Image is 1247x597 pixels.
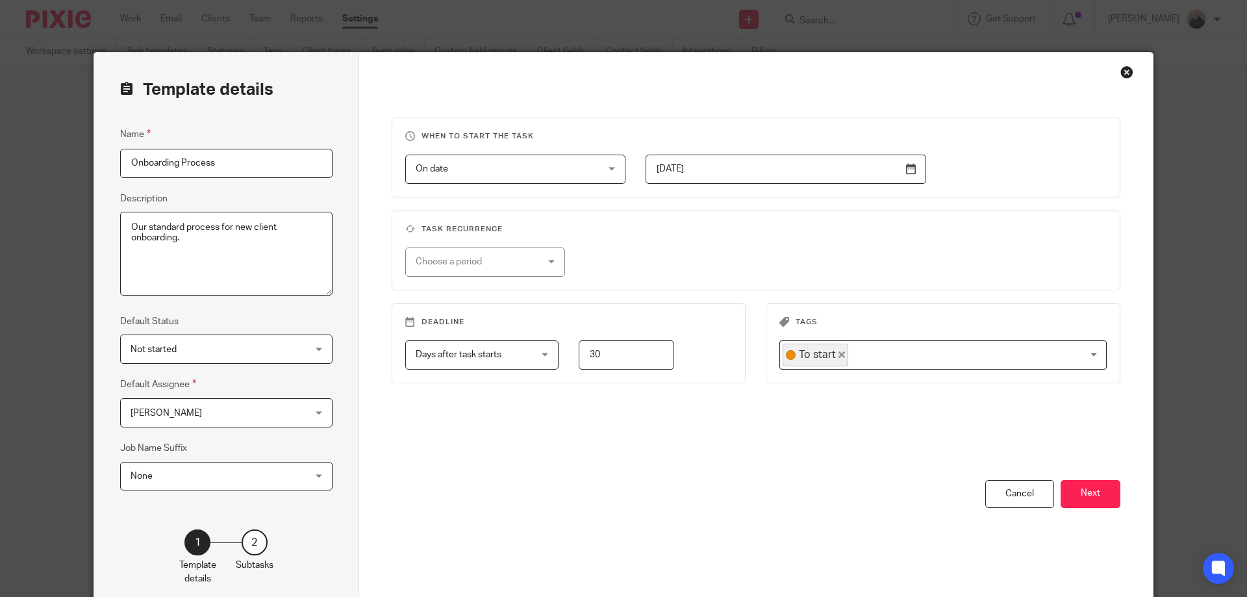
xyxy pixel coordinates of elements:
[120,192,168,205] label: Description
[120,377,196,392] label: Default Assignee
[120,79,273,101] h2: Template details
[120,442,187,455] label: Job Name Suffix
[779,340,1107,370] div: Search for option
[120,127,151,142] label: Name
[131,472,153,481] span: None
[799,348,836,362] span: To start
[1061,480,1120,508] button: Next
[236,559,273,572] p: Subtasks
[416,248,535,275] div: Choose a period
[405,131,1107,142] h3: When to start the task
[405,317,733,327] h3: Deadline
[416,350,501,359] span: Days after task starts
[779,317,1107,327] h3: Tags
[131,409,202,418] span: [PERSON_NAME]
[416,164,448,173] span: On date
[1120,66,1133,79] div: Close this dialog window
[179,559,216,585] p: Template details
[131,345,177,354] span: Not started
[120,212,333,296] textarea: Our standard process for new client onboarding.
[242,529,268,555] div: 2
[405,224,1107,235] h3: Task recurrence
[850,344,1099,366] input: Search for option
[838,351,845,358] button: Deselect To start
[184,529,210,555] div: 1
[120,315,179,328] label: Default Status
[985,480,1054,508] div: Cancel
